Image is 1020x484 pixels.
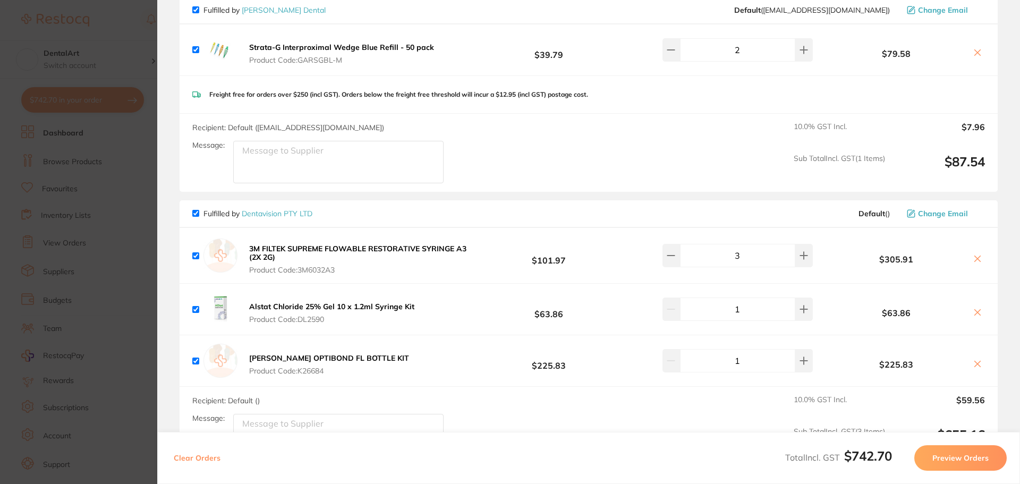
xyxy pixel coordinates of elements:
[470,246,628,266] b: $101.97
[203,239,237,273] img: empty.jpg
[209,91,588,98] p: Freight free for orders over $250 (incl GST). Orders below the freight free threshold will incur ...
[827,308,966,318] b: $63.86
[918,209,968,218] span: Change Email
[794,122,885,146] span: 10.0 % GST Incl.
[827,49,966,58] b: $79.58
[246,244,470,275] button: 3M FILTEK SUPREME FLOWABLE RESTORATIVE SYRINGE A3 (2X 2G) Product Code:3M6032A3
[894,122,985,146] output: $7.96
[904,209,985,218] button: Change Email
[914,445,1007,471] button: Preview Orders
[827,360,966,369] b: $225.83
[246,43,437,65] button: Strata-G Interproximal Wedge Blue Refill - 50 pack Product Code:GARSGBL-M
[844,448,892,464] b: $742.70
[794,154,885,183] span: Sub Total Incl. GST ( 1 Items)
[894,427,985,456] output: $655.16
[192,414,225,423] label: Message:
[470,300,628,319] b: $63.86
[203,292,237,326] img: dWV6OGxmaA
[249,367,409,375] span: Product Code: K26684
[794,427,885,456] span: Sub Total Incl. GST ( 3 Items)
[203,344,237,378] img: empty.jpg
[827,254,966,264] b: $305.91
[894,395,985,419] output: $59.56
[249,302,414,311] b: Alstat Chloride 25% Gel 10 x 1.2ml Syringe Kit
[192,396,260,405] span: Recipient: Default ( )
[470,351,628,371] b: $225.83
[734,6,890,14] span: sales@piksters.com
[904,5,985,15] button: Change Email
[246,302,418,324] button: Alstat Chloride 25% Gel 10 x 1.2ml Syringe Kit Product Code:DL2590
[192,123,384,132] span: Recipient: Default ( [EMAIL_ADDRESS][DOMAIN_NAME] )
[785,452,892,463] span: Total Incl. GST
[918,6,968,14] span: Change Email
[249,353,409,363] b: [PERSON_NAME] OPTIBOND FL BOTTLE KIT
[858,209,885,218] b: Default
[203,209,312,218] p: Fulfilled by
[203,6,326,14] p: Fulfilled by
[171,445,224,471] button: Clear Orders
[249,56,434,64] span: Product Code: GARSGBL-M
[246,353,412,376] button: [PERSON_NAME] OPTIBOND FL BOTTLE KIT Product Code:K26684
[470,40,628,60] b: $39.79
[242,5,326,15] a: [PERSON_NAME] Dental
[894,154,985,183] output: $87.54
[203,33,237,67] img: YWR4MjYyZw
[858,209,890,218] span: ( )
[249,244,466,262] b: 3M FILTEK SUPREME FLOWABLE RESTORATIVE SYRINGE A3 (2X 2G)
[249,266,466,274] span: Product Code: 3M6032A3
[192,141,225,150] label: Message:
[249,43,434,52] b: Strata-G Interproximal Wedge Blue Refill - 50 pack
[242,209,312,218] a: Dentavision PTY LTD
[794,395,885,419] span: 10.0 % GST Incl.
[249,315,414,324] span: Product Code: DL2590
[734,5,761,15] b: Default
